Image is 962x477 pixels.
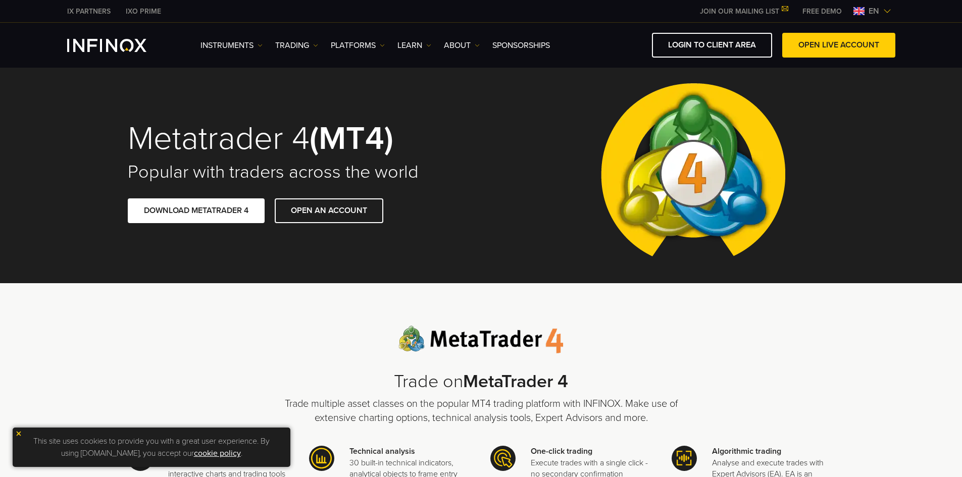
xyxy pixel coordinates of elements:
img: Meta Trader 4 icon [490,446,516,471]
img: Meta Trader 4 [593,62,793,283]
a: PLATFORMS [331,39,385,51]
a: INFINOX MENU [795,6,849,17]
strong: (MT4) [310,119,393,158]
img: yellow close icon [15,430,22,437]
strong: MetaTrader 4 [463,370,568,392]
strong: Algorithmic trading [712,446,781,456]
p: This site uses cookies to provide you with a great user experience. By using [DOMAIN_NAME], you a... [18,433,285,462]
strong: One-click trading [531,446,592,456]
h1: Metatrader 4 [128,122,467,156]
a: INFINOX Logo [67,39,170,52]
a: OPEN AN ACCOUNT [275,198,383,223]
img: Meta Trader 4 icon [309,446,334,471]
img: Meta Trader 4 logo [398,326,564,354]
a: cookie policy [194,448,241,458]
a: INFINOX [60,6,118,17]
a: OPEN LIVE ACCOUNT [782,33,895,58]
span: en [865,5,883,17]
p: Trade multiple asset classes on the popular MT4 trading platform with INFINOX. Make use of extens... [279,397,683,425]
a: Instruments [200,39,263,51]
a: JOIN OUR MAILING LIST [692,7,795,16]
img: Meta Trader 4 icon [672,446,697,471]
a: SPONSORSHIPS [492,39,550,51]
a: TRADING [275,39,318,51]
h2: Trade on [279,371,683,393]
a: Learn [397,39,431,51]
h2: Popular with traders across the world [128,161,467,183]
a: ABOUT [444,39,480,51]
a: DOWNLOAD METATRADER 4 [128,198,265,223]
strong: Technical analysis [349,446,415,456]
a: INFINOX [118,6,169,17]
a: LOGIN TO CLIENT AREA [652,33,772,58]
